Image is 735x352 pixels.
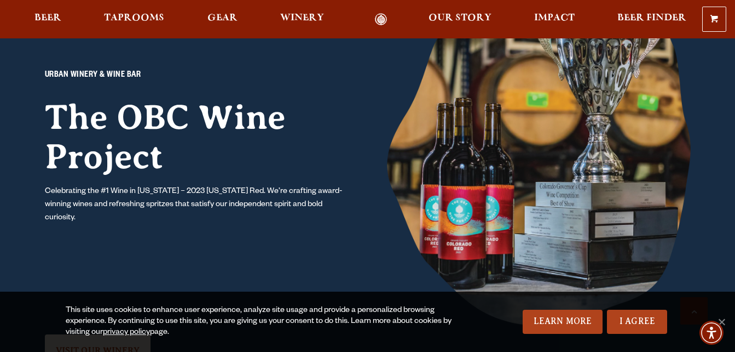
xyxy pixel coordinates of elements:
[607,310,667,334] a: I Agree
[200,13,245,26] a: Gear
[421,13,499,26] a: Our Story
[34,14,61,22] span: Beer
[66,305,474,338] div: This site uses cookies to enhance user experience, analyze site usage and provide a personalized ...
[429,14,491,22] span: Our Story
[699,321,724,345] div: Accessibility Menu
[534,14,575,22] span: Impact
[273,13,331,26] a: Winery
[103,328,150,337] a: privacy policy
[104,14,164,22] span: Taprooms
[45,69,349,82] p: URBAN WINERY & WINE BAR
[27,13,68,26] a: Beer
[361,13,402,26] a: Odell Home
[97,13,171,26] a: Taprooms
[207,14,238,22] span: Gear
[523,310,603,334] a: Learn More
[617,14,686,22] span: Beer Finder
[45,98,349,177] h2: The OBC Wine Project
[280,14,324,22] span: Winery
[610,13,693,26] a: Beer Finder
[45,185,349,225] p: Celebrating the #1 Wine in [US_STATE] – 2023 [US_STATE] Red. We’re crafting award-winning wines a...
[527,13,582,26] a: Impact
